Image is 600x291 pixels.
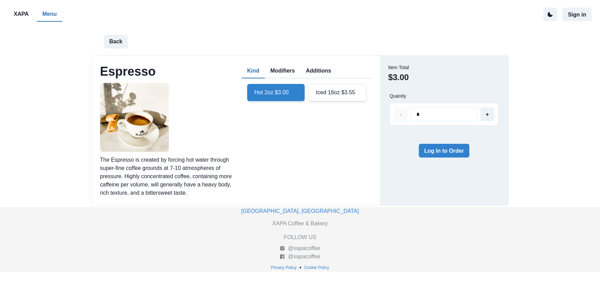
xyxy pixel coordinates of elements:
[14,10,29,18] p: XAPA
[100,156,238,197] p: The Espresso is created by forcing hot water through super-fine coffee grounds at 7-10 atmosphere...
[563,8,592,21] button: Sign in
[280,244,320,252] a: @xapacoffee
[304,265,329,271] p: Cookie Policy
[100,83,169,152] img: original.jpeg
[42,10,57,18] p: Menu
[390,93,406,99] p: Quanity
[280,252,320,261] a: @xapacoffee
[419,144,470,158] button: Log In to Order
[300,64,337,78] button: Additions
[265,64,300,78] button: Modifiers
[388,71,409,84] dd: $3.00
[241,208,359,214] a: [GEOGRAPHIC_DATA], [GEOGRAPHIC_DATA]
[388,64,409,71] dt: Item Total
[284,233,316,241] p: FOLLOW US
[299,263,302,272] p: •
[480,107,494,121] button: +
[543,8,557,21] button: active dark theme mode
[309,84,366,101] div: Iced 16oz $3.55
[272,219,328,228] p: XAPA Coffee & Bakery
[100,64,156,79] h2: Espresso
[247,84,305,101] div: Hot 2oz $3.00
[271,265,297,271] p: Privacy Policy
[394,107,408,121] button: -
[242,64,265,78] button: Kind
[104,35,128,48] button: Back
